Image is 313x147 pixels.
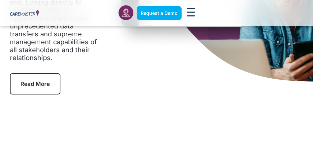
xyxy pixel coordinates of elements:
[10,73,60,94] a: Read More
[185,6,197,20] div: Menu Toggle
[137,6,182,20] a: Request a Demo
[10,10,39,17] img: CareMaster Logo
[141,10,178,16] span: Request a Demo
[20,81,50,87] span: Read More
